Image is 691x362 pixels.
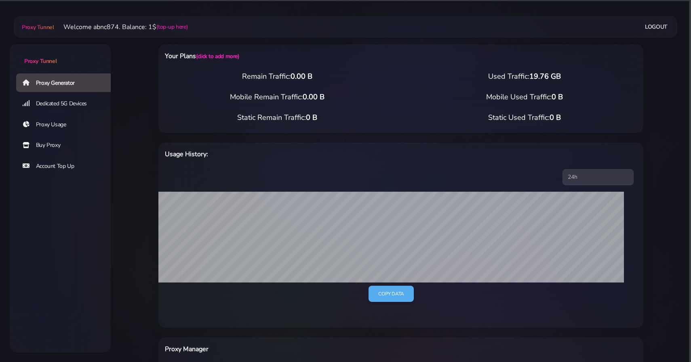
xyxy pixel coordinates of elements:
[10,44,111,65] a: Proxy Tunnel
[645,316,681,352] iframe: Webchat Widget
[165,344,436,354] h6: Proxy Manager
[306,113,317,122] span: 0 B
[196,52,239,60] a: (click to add more)
[154,112,401,123] div: Static Remain Traffic:
[22,23,54,31] span: Proxy Tunnel
[550,113,561,122] span: 0 B
[401,112,648,123] div: Static Used Traffic:
[154,71,401,82] div: Remain Traffic:
[16,73,117,92] a: Proxy Generator
[165,51,436,61] h6: Your Plans
[291,71,312,81] span: 0.00 B
[401,92,648,103] div: Mobile Used Traffic:
[20,21,54,33] a: Proxy Tunnel
[154,92,401,103] div: Mobile Remain Traffic:
[16,136,117,155] a: Buy Proxy
[16,115,117,134] a: Proxy Usage
[369,286,413,302] a: Copy data
[401,71,648,82] div: Used Traffic:
[16,94,117,113] a: Dedicated 5G Devices
[303,92,324,102] span: 0.00 B
[24,57,57,65] span: Proxy Tunnel
[552,92,563,102] span: 0 B
[16,157,117,176] a: Account Top Up
[156,23,187,31] a: (top-up here)
[54,22,187,32] li: Welcome abnc874. Balance: 1$
[165,149,436,159] h6: Usage History:
[645,19,668,34] a: Logout
[529,71,561,81] span: 19.76 GB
